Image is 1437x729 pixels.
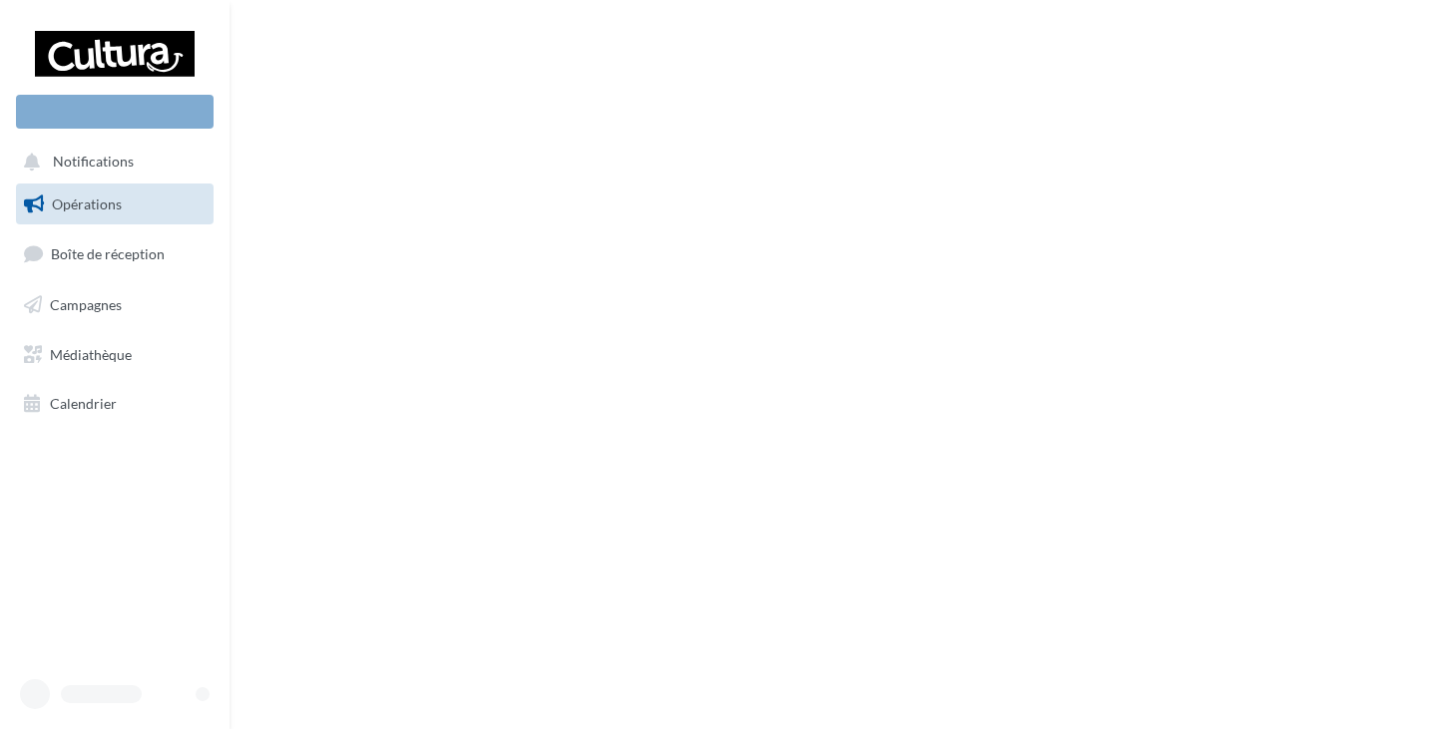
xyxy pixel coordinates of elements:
[12,183,218,225] a: Opérations
[12,232,218,275] a: Boîte de réception
[50,296,122,313] span: Campagnes
[12,284,218,326] a: Campagnes
[51,245,165,262] span: Boîte de réception
[50,395,117,412] span: Calendrier
[12,383,218,425] a: Calendrier
[53,154,134,171] span: Notifications
[16,95,214,129] div: Nouvelle campagne
[52,195,122,212] span: Opérations
[50,345,132,362] span: Médiathèque
[12,334,218,376] a: Médiathèque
